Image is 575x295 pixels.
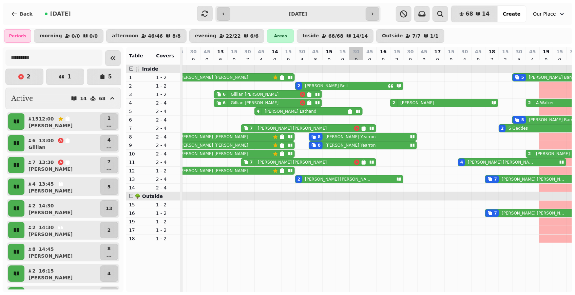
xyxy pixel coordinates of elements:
[106,165,112,172] p: ...
[156,99,178,106] p: 2 - 4
[67,74,71,79] p: 1
[20,12,33,16] span: Back
[312,48,319,55] p: 45
[5,69,43,85] button: 2
[367,56,372,63] p: 0
[516,48,522,55] p: 30
[39,181,54,187] p: 13:45
[39,202,54,209] p: 14:30
[106,158,112,165] p: 7
[156,91,178,98] p: 1 - 2
[129,142,151,149] p: 9
[106,205,112,212] p: 13
[129,184,151,191] p: 14
[39,137,54,144] p: 13:00
[156,235,178,242] p: 1 - 2
[34,29,103,43] button: morning0/00/0
[26,244,99,260] button: 814:45[PERSON_NAME]
[328,34,343,38] p: 68 / 68
[179,143,248,148] p: [PERSON_NAME] [PERSON_NAME]
[26,113,99,130] button: 1512:00[PERSON_NAME]
[204,56,210,63] p: 0
[245,56,250,63] p: 7
[5,88,121,109] button: Active1468
[223,100,226,106] div: 6
[285,48,291,55] p: 15
[267,29,294,43] div: Areas
[72,34,80,38] p: 0 / 0
[392,100,395,106] div: 2
[502,210,565,216] p: [PERSON_NAME] [PERSON_NAME]
[521,117,524,123] div: 5
[148,34,163,38] p: 46 / 46
[340,56,345,63] p: 0
[394,48,400,55] p: 15
[129,210,151,217] p: 16
[412,34,421,38] p: 7 / 7
[305,177,371,182] p: [PERSON_NAME] [PERSON_NAME]
[488,48,495,55] p: 18
[298,177,300,182] div: 2
[460,160,463,165] div: 4
[380,48,386,55] p: 16
[108,74,112,79] p: 5
[179,168,248,173] p: [PERSON_NAME] [PERSON_NAME]
[106,29,187,43] button: afternoon46/468/8
[26,157,99,173] button: 713:30[PERSON_NAME]
[435,56,440,63] p: 0
[129,176,151,183] p: 13
[129,125,151,132] p: 7
[557,56,562,63] p: 0
[106,122,112,128] p: ...
[156,133,178,140] p: 2 - 4
[32,224,36,231] p: 2
[179,134,248,140] p: [PERSON_NAME] [PERSON_NAME]
[204,48,210,55] p: 45
[28,166,73,172] p: [PERSON_NAME]
[466,11,473,17] span: 68
[156,150,178,157] p: 2 - 4
[26,179,99,195] button: 413:45[PERSON_NAME]
[156,159,178,166] p: 2 - 4
[503,12,520,16] span: Create
[502,48,509,55] p: 15
[32,181,36,187] p: 4
[189,29,265,43] button: evening22/226/6
[156,116,178,123] p: 2 - 4
[516,56,522,63] p: 5
[190,48,196,55] p: 30
[179,151,248,156] p: [PERSON_NAME] [PERSON_NAME]
[448,56,454,63] p: 0
[28,231,73,238] p: [PERSON_NAME]
[100,113,118,130] button: 1...
[28,274,73,281] p: [PERSON_NAME]
[106,143,112,150] p: ...
[87,69,125,85] button: 5
[223,92,226,97] div: 6
[528,151,531,156] div: 2
[231,56,237,63] p: 0
[32,246,36,253] p: 8
[156,218,178,225] p: 1 - 2
[106,252,112,259] p: ...
[39,268,54,274] p: 16:15
[39,159,54,166] p: 13:30
[318,143,321,148] div: 8
[244,48,251,55] p: 30
[129,159,151,166] p: 11
[408,56,413,63] p: 0
[156,184,178,191] p: 2 - 4
[489,56,495,63] p: 7
[258,48,264,55] p: 45
[271,48,278,55] p: 14
[509,126,528,131] p: S Geddes
[135,66,158,72] span: 🍴 Inside
[475,48,481,55] p: 45
[129,116,151,123] p: 6
[543,56,549,63] p: 0
[394,56,400,63] p: 2
[250,126,253,131] div: 7
[529,48,536,55] p: 45
[156,167,178,174] p: 1 - 2
[40,33,62,39] p: morning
